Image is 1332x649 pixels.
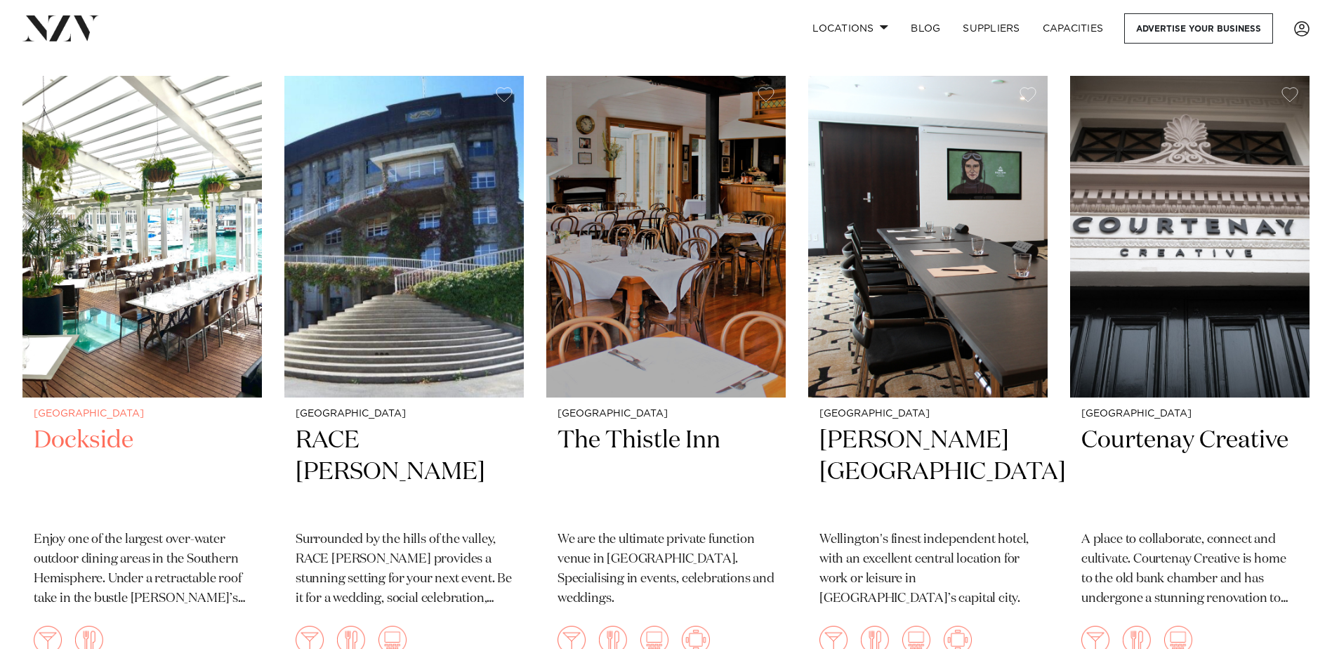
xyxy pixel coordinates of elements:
a: Locations [801,13,899,44]
h2: [PERSON_NAME][GEOGRAPHIC_DATA] [819,425,1036,520]
p: We are the ultimate private function venue in [GEOGRAPHIC_DATA]. Specialising in events, celebrat... [558,530,774,609]
h2: The Thistle Inn [558,425,774,520]
a: Capacities [1031,13,1115,44]
p: A place to collaborate, connect and cultivate. Courtenay Creative is home to the old bank chamber... [1081,530,1298,609]
p: Enjoy one of the largest over-water outdoor dining areas in the Southern Hemisphere. Under a retr... [34,530,251,609]
h2: Courtenay Creative [1081,425,1298,520]
a: BLOG [899,13,951,44]
h2: RACE [PERSON_NAME] [296,425,513,520]
small: [GEOGRAPHIC_DATA] [1081,409,1298,419]
a: SUPPLIERS [951,13,1031,44]
small: [GEOGRAPHIC_DATA] [34,409,251,419]
h2: Dockside [34,425,251,520]
img: nzv-logo.png [22,15,99,41]
p: Surrounded by the hills of the valley, RACE [PERSON_NAME] provides a stunning setting for your ne... [296,530,513,609]
small: [GEOGRAPHIC_DATA] [558,409,774,419]
small: [GEOGRAPHIC_DATA] [819,409,1036,419]
a: Advertise your business [1124,13,1273,44]
small: [GEOGRAPHIC_DATA] [296,409,513,419]
p: Wellington's finest independent hotel, with an excellent central location for work or leisure in ... [819,530,1036,609]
